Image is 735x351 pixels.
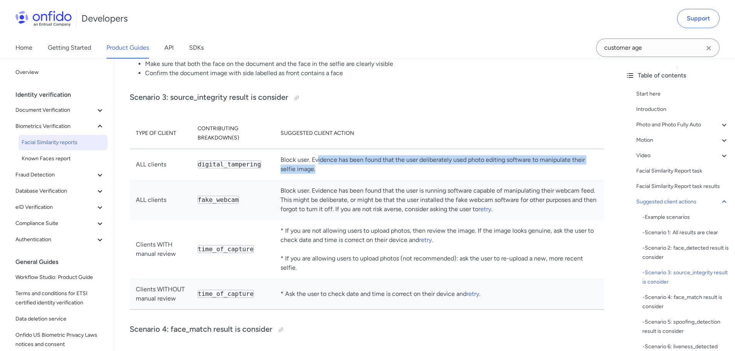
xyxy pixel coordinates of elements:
[478,205,491,213] a: retry
[636,166,729,176] a: Facial Similarity Report task
[12,119,108,134] button: Biometrics Verification
[642,268,729,287] div: - Scenario 3: source_integrity result is consider
[130,220,191,279] td: Clients WITH manual review
[419,236,432,244] a: retry
[130,324,604,336] h3: Scenario 4: face_match result is consider
[642,317,729,336] a: -Scenario 5: spoofing_detection result is consider
[15,170,95,180] span: Fraud Detection
[48,37,91,59] a: Getting Started
[130,279,191,310] td: Clients WITHOUT manual review
[636,197,729,207] a: Suggested client actions
[15,289,105,307] span: Terms and conditions for ETSI certified identity verification
[15,314,105,324] span: Data deletion service
[130,118,191,149] th: Type of client
[198,290,254,298] code: time_of_capture
[15,106,95,115] span: Document Verification
[22,154,105,163] span: Known Faces report
[12,216,108,231] button: Compliance Suite
[15,68,105,77] span: Overview
[636,151,729,160] a: Video
[130,149,191,180] td: ALL clients
[466,290,479,297] a: retry
[642,293,729,311] a: -Scenario 4: face_match result is consider
[12,270,108,285] a: Workflow Studio: Product Guide
[19,151,108,166] a: Known Faces report
[596,39,720,57] input: Onfido search input field
[198,160,262,168] code: digital_tampering
[198,196,239,204] code: fake_webcam
[15,273,105,282] span: Workflow Studio: Product Guide
[15,11,72,26] img: Onfido Logo
[15,122,95,131] span: Biometrics Verification
[636,120,729,129] a: Photo and Photo Fully Auto
[145,69,604,78] li: Confirm the document image with side labelled as front contains a face
[15,87,111,102] div: Identity verification
[22,138,105,147] span: Facial Similarity reports
[145,59,604,69] li: Make sure that both the face on the document and the face in the selfie are clearly visible
[677,9,720,28] a: Support
[636,182,729,191] a: Facial Similarity Report task results
[12,232,108,247] button: Authentication
[274,279,604,310] td: * Ask the user to check date and time is correct on their device and .
[15,219,95,228] span: Compliance Suite
[15,254,111,270] div: General Guides
[106,37,149,59] a: Product Guides
[642,268,729,287] a: -Scenario 3: source_integrity result is consider
[274,149,604,180] td: Block user. Evidence has been found that the user deliberately used photo editing software to man...
[636,89,729,99] a: Start here
[12,200,108,215] button: eID Verification
[189,37,204,59] a: SDKs
[12,167,108,183] button: Fraud Detection
[642,244,729,262] a: -Scenario 2: face_detected result is consider
[12,286,108,311] a: Terms and conditions for ETSI certified identity verification
[198,245,254,253] code: time_of_capture
[15,235,95,244] span: Authentication
[642,228,729,237] a: -Scenario 1: All results are clear
[81,12,128,25] h1: Developers
[642,228,729,237] div: - Scenario 1: All results are clear
[636,105,729,114] a: Introduction
[15,186,95,196] span: Database Verification
[15,203,95,212] span: eID Verification
[274,180,604,220] td: Block user. Evidence has been found that the user is running software capable of manipulating the...
[12,102,108,118] button: Document Verification
[642,213,729,222] div: - Example scenarios
[12,65,108,80] a: Overview
[191,118,274,149] th: Contributing breakdown(s)
[642,244,729,262] div: - Scenario 2: face_detected result is consider
[625,71,729,80] div: Table of contents
[130,92,604,104] h3: Scenario 3: source_integrity result is consider
[642,213,729,222] a: -Example scenarios
[164,37,174,59] a: API
[15,331,105,349] span: Onfido US Biometric Privacy Laws notices and consent
[274,220,604,279] td: * If you are not allowing users to upload photos, then review the image. If the image looks genui...
[15,37,32,59] a: Home
[12,183,108,199] button: Database Verification
[636,136,729,145] a: Motion
[642,317,729,336] div: - Scenario 5: spoofing_detection result is consider
[704,44,713,53] svg: Clear search field button
[274,118,604,149] th: Suggested client action
[130,180,191,220] td: ALL clients
[12,311,108,327] a: Data deletion service
[19,135,108,150] a: Facial Similarity reports
[642,293,729,311] div: - Scenario 4: face_match result is consider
